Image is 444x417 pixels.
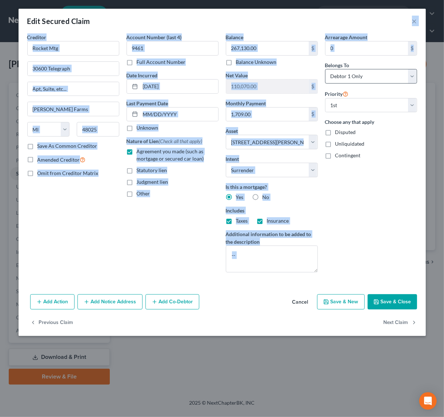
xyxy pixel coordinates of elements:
span: Creditor [27,34,47,40]
span: Asset [226,128,238,134]
span: Other [137,190,150,197]
button: Next Claim [384,315,417,331]
span: Insurance [267,218,289,224]
input: 0.00 [226,108,309,121]
input: Enter address... [28,62,119,76]
label: Account Number (last 4) [127,33,182,41]
label: Date Incurred [127,72,158,79]
div: $ [309,80,317,93]
label: Choose any that apply [325,118,417,126]
label: Net Value [226,72,248,79]
input: Enter zip... [77,122,119,137]
input: 0.00 [325,41,408,55]
input: 0.00 [226,41,309,55]
span: (Check all that apply) [159,138,203,144]
button: Cancel [287,295,314,309]
span: Taxes [236,218,248,224]
label: Balance Unknown [236,58,277,66]
input: MM/DD/YYYY [140,108,218,121]
label: Monthly Payment [226,100,266,107]
div: Edit Secured Claim [27,16,90,26]
span: Omit from Creditor Matrix [37,170,99,176]
button: Save & Close [368,294,417,309]
span: Belongs To [325,62,349,68]
span: Amended Creditor [37,157,80,163]
input: MM/DD/YYYY [140,80,218,93]
span: Disputed [335,129,356,135]
div: $ [309,41,317,55]
label: Includes [226,207,318,214]
input: 0.00 [226,80,309,93]
button: × [412,17,417,25]
label: Arrearage Amount [325,33,368,41]
div: $ [408,41,417,55]
label: Nature of Lien [127,137,203,145]
label: Full Account Number [137,58,186,66]
span: Unliquidated [335,141,365,147]
button: Add Notice Address [77,294,143,309]
label: Save As Common Creditor [37,142,97,150]
input: Enter city... [28,102,119,116]
button: Add Action [30,294,75,309]
label: Is this a mortgage? [226,183,318,191]
span: Contingent [335,152,361,158]
input: Apt, Suite, etc... [28,82,119,96]
label: Balance [226,33,244,41]
button: Previous Claim [30,315,73,331]
span: Yes [236,194,244,200]
div: Open Intercom Messenger [419,392,437,410]
input: Search creditor by name... [27,41,119,56]
span: Agreement you made (such as mortgage or secured car loan) [137,148,204,162]
label: Priority [325,89,349,98]
label: Additional information to be added to the description [226,230,318,246]
button: Save & New [317,294,365,309]
button: Add Co-Debtor [145,294,199,309]
span: Judgment lien [137,179,168,185]
div: $ [309,108,317,121]
label: Intent [226,155,239,163]
span: No [263,194,269,200]
label: Last Payment Date [127,100,168,107]
span: Statutory lien [137,167,167,173]
input: XXXX [127,41,219,56]
label: Unknown [137,124,159,131]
